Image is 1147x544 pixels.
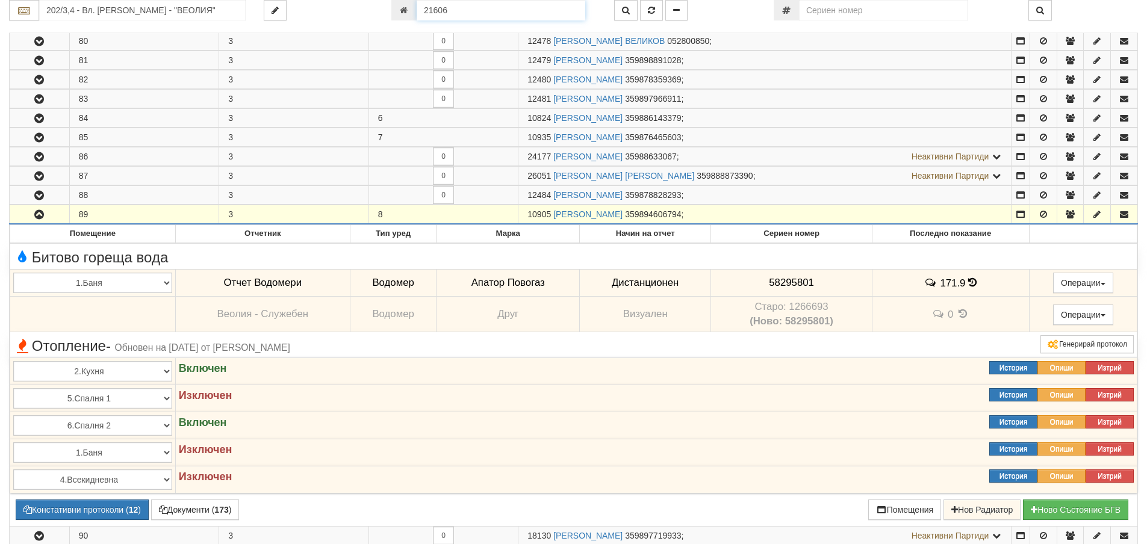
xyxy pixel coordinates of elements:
span: История на показанията [956,308,969,320]
td: 83 [69,90,219,108]
span: Обновен на [DATE] от [PERSON_NAME] [115,342,290,353]
span: 359886143379 [625,113,681,123]
a: [PERSON_NAME] [553,113,623,123]
span: Битово гореща вода [13,250,168,265]
td: 86 [69,147,219,166]
th: Начин на отчет [579,225,710,243]
span: Партида № [527,190,551,200]
a: [PERSON_NAME] [553,94,623,104]
button: Изтрий [1086,361,1134,374]
button: Опиши [1037,442,1086,456]
td: ; [518,51,1012,70]
span: Партида № [527,113,551,123]
td: 3 [219,32,369,51]
button: История [989,388,1037,401]
b: (Ново: 58295801) [750,315,833,327]
strong: Включен [179,362,227,374]
span: Партида № [527,132,551,142]
span: 8 [378,209,383,219]
span: 359876465603 [625,132,681,142]
span: 7 [378,132,383,142]
td: Устройство със сериен номер 1266693 беше подменено от устройство със сериен номер 58295801 [711,297,872,332]
span: 58295801 [769,277,814,288]
span: История на забележките [924,277,940,288]
button: Изтрий [1086,388,1134,401]
td: 3 [219,186,369,205]
td: ; [518,186,1012,205]
a: [PERSON_NAME] [553,152,623,161]
span: Неактивни Партиди [912,171,989,181]
span: Партида № [527,209,551,219]
td: 3 [219,167,369,185]
span: 359897719933 [625,531,681,540]
td: 85 [69,128,219,147]
button: Изтрий [1086,442,1134,456]
span: Партида № [527,36,551,46]
span: Партида № [527,152,551,161]
span: Партида № [527,75,551,84]
td: 87 [69,167,219,185]
th: Марка [437,225,580,243]
button: Опиши [1037,388,1086,401]
strong: Изключен [179,471,232,483]
span: 359888873390 [697,171,753,181]
button: Документи (173) [151,499,240,520]
a: [PERSON_NAME] [553,55,623,65]
td: 89 [69,205,219,224]
td: 84 [69,109,219,128]
th: Помещение [10,225,176,243]
a: [PERSON_NAME] [553,190,623,200]
span: 35988633067 [625,152,677,161]
button: История [989,442,1037,456]
button: Констативни протоколи (12) [16,499,149,520]
td: ; [518,109,1012,128]
button: Изтрий [1086,469,1134,483]
td: ; [518,167,1012,185]
td: Апатор Повогаз [437,269,580,297]
button: Новo Състояние БГВ [1023,499,1128,520]
td: 3 [219,205,369,224]
button: Изтрий [1086,415,1134,428]
span: История на показанията [968,277,977,288]
td: ; [518,32,1012,51]
span: 359894606794 [625,209,681,219]
a: [PERSON_NAME] [553,531,623,540]
td: 3 [219,51,369,70]
td: 3 [219,147,369,166]
td: Визуален [579,297,710,332]
span: Веолия - Служебен [217,308,309,320]
button: Генерирай протокол [1040,335,1134,353]
span: 0 [948,309,953,320]
span: 052800850 [667,36,709,46]
button: История [989,415,1037,428]
td: 3 [219,109,369,128]
a: [PERSON_NAME] [553,75,623,84]
a: [PERSON_NAME] [553,132,623,142]
span: 359898891028 [625,55,681,65]
th: Тип уред [350,225,437,243]
span: Отчет Водомери [224,277,302,288]
span: Партида № [527,55,551,65]
td: 82 [69,70,219,89]
strong: Изключен [179,444,232,456]
td: 80 [69,32,219,51]
button: Нов Радиатор [943,499,1021,520]
td: 3 [219,128,369,147]
th: Последно показание [872,225,1029,243]
td: Водомер [350,269,437,297]
td: Водомер [350,297,437,332]
span: Неактивни Партиди [912,152,989,161]
span: Партида № [527,531,551,540]
strong: Включен [179,416,227,428]
b: 12 [129,505,138,515]
td: ; [518,70,1012,89]
span: 359878359369 [625,75,681,84]
span: 359897966911 [625,94,681,104]
span: 6 [378,113,383,123]
td: ; [518,128,1012,147]
button: Помещения [868,499,942,520]
button: Операции [1053,304,1113,325]
span: Неактивни Партиди [912,531,989,540]
td: ; [518,90,1012,108]
a: [PERSON_NAME] [PERSON_NAME] [553,171,694,181]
